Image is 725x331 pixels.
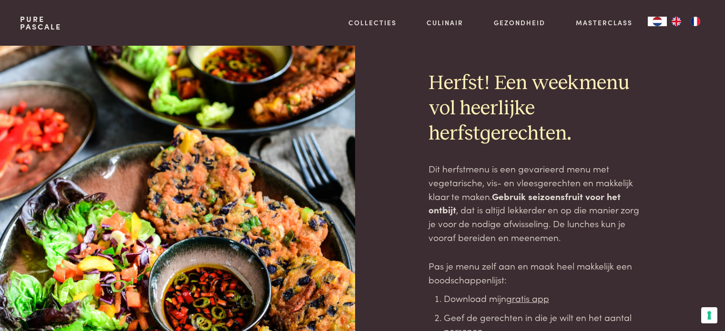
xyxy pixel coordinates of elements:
[701,307,717,323] button: Uw voorkeuren voor toestemming voor trackingtechnologieën
[648,17,667,26] a: NL
[648,17,667,26] div: Language
[494,18,545,28] a: Gezondheid
[506,291,549,304] a: gratis app
[429,190,621,216] strong: Gebruik seizoensfruit voor het ontbijt
[20,15,61,30] a: PurePascale
[429,259,647,286] p: Pas je menu zelf aan en maak heel makkelijk een boodschappenlijst:
[667,17,705,26] ul: Language list
[667,17,686,26] a: EN
[348,18,397,28] a: Collecties
[648,17,705,26] aside: Language selected: Nederlands
[576,18,633,28] a: Masterclass
[429,162,647,244] p: Dit herfstmenu is een gevarieerd menu met vegetarische, vis- en vleesgerechten en makkelijk klaar...
[686,17,705,26] a: FR
[427,18,463,28] a: Culinair
[444,291,647,305] li: Download mijn
[429,71,647,147] h2: Herfst! Een weekmenu vol heerlijke herfstgerechten.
